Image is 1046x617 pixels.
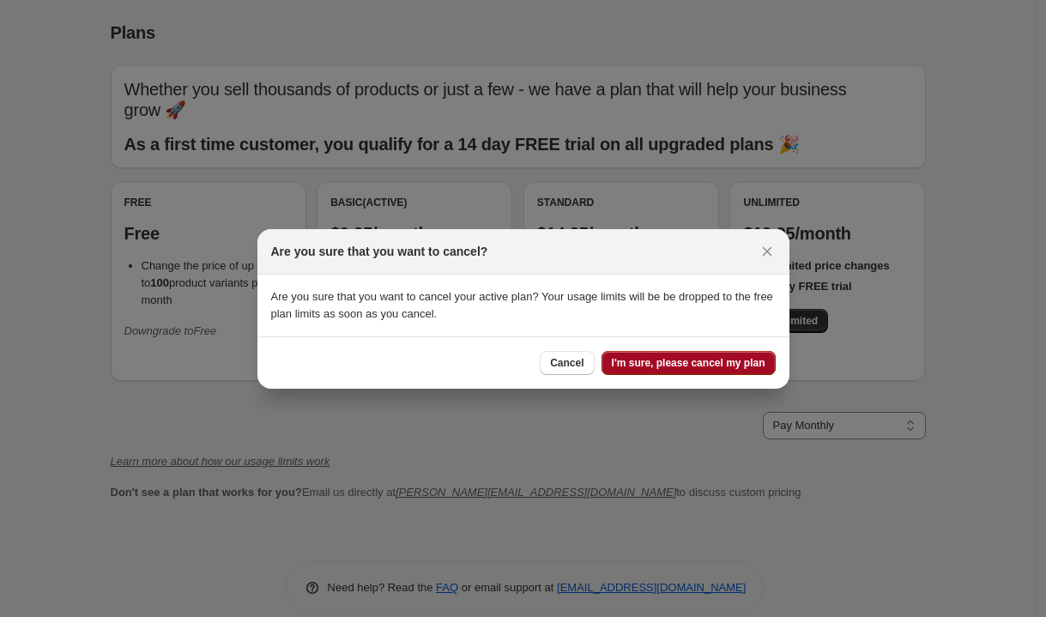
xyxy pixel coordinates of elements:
[755,239,779,263] button: Close
[271,243,488,260] h2: Are you sure that you want to cancel?
[540,351,594,375] button: Cancel
[612,356,765,370] span: I'm sure, please cancel my plan
[271,288,776,323] p: Are you sure that you want to cancel your active plan? Your usage limits will be be dropped to th...
[602,351,776,375] button: I'm sure, please cancel my plan
[550,356,583,370] span: Cancel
